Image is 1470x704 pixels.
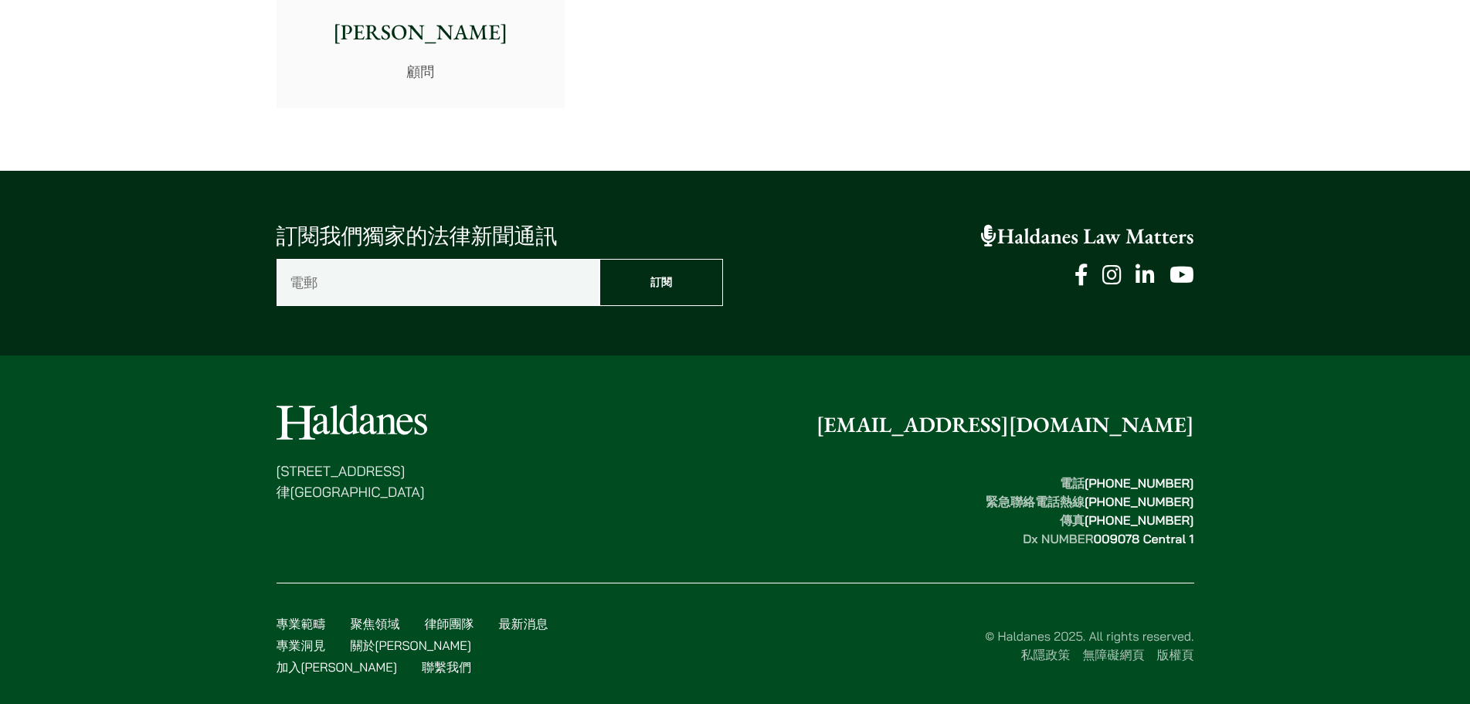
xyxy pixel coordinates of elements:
[582,627,1194,664] div: © Haldanes 2025. All rights reserved.
[816,411,1194,439] a: [EMAIL_ADDRESS][DOMAIN_NAME]
[277,461,427,502] p: [STREET_ADDRESS] 律[GEOGRAPHIC_DATA]
[351,616,400,631] a: 聚焦領域
[277,638,326,653] a: 專業洞見
[1085,512,1194,528] mark: [PHONE_NUMBER]
[1021,647,1071,662] a: 私隱政策
[351,638,471,653] a: 關於[PERSON_NAME]
[425,616,474,631] a: 律師團隊
[1085,494,1194,509] mark: [PHONE_NUMBER]
[289,61,552,82] p: 顧問
[277,659,397,675] a: 加入[PERSON_NAME]
[277,405,427,440] img: Logo of Haldanes
[1083,647,1145,662] a: 無障礙網頁
[1085,475,1194,491] mark: [PHONE_NUMBER]
[277,220,723,253] p: 訂閱我們獨家的法律新聞通訊
[289,16,552,49] p: [PERSON_NAME]
[981,223,1194,250] a: Haldanes Law Matters
[986,475,1194,546] strong: 電話 緊急聯絡電話熱線 傳真 Dx NUMBER
[1093,531,1193,546] mark: 009078 Central 1
[499,616,548,631] a: 最新消息
[1157,647,1194,662] a: 版權頁
[422,659,471,675] a: 聯繫我們
[277,259,600,306] input: 電郵
[277,616,326,631] a: 專業範疇
[599,259,723,306] input: 訂閱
